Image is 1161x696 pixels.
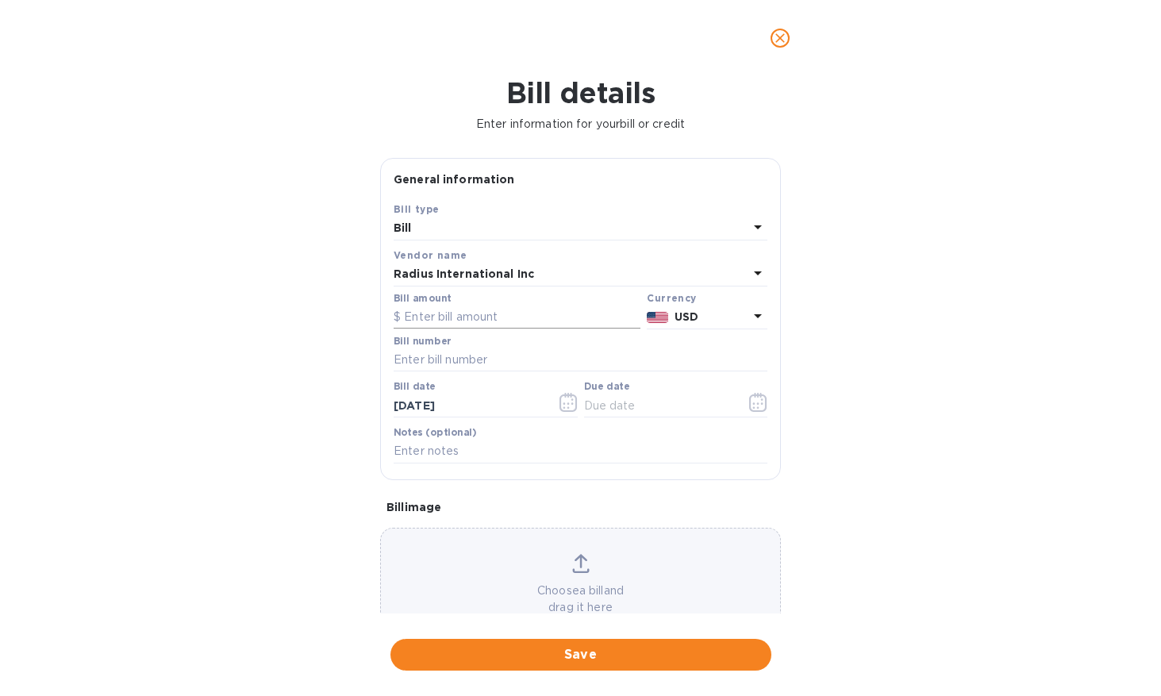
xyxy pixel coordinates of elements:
label: Bill number [394,336,451,346]
span: Save [403,645,759,664]
input: Enter notes [394,440,767,463]
img: USD [647,312,668,323]
label: Due date [584,383,629,392]
b: General information [394,173,515,186]
b: USD [675,310,698,323]
button: Save [390,639,771,671]
b: Bill type [394,203,440,215]
input: Select date [394,394,544,417]
label: Bill amount [394,294,451,303]
p: Enter information for your bill or credit [13,116,1148,133]
b: Radius International Inc [394,267,534,280]
input: Due date [584,394,734,417]
button: close [761,19,799,57]
label: Bill date [394,383,436,392]
input: Enter bill number [394,348,767,372]
b: Bill [394,221,412,234]
p: Choose a bill and drag it here [381,583,780,616]
p: Bill image [386,499,775,515]
h1: Bill details [13,76,1148,110]
b: Vendor name [394,249,467,261]
b: Currency [647,292,696,304]
label: Notes (optional) [394,428,477,437]
input: $ Enter bill amount [394,306,640,329]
